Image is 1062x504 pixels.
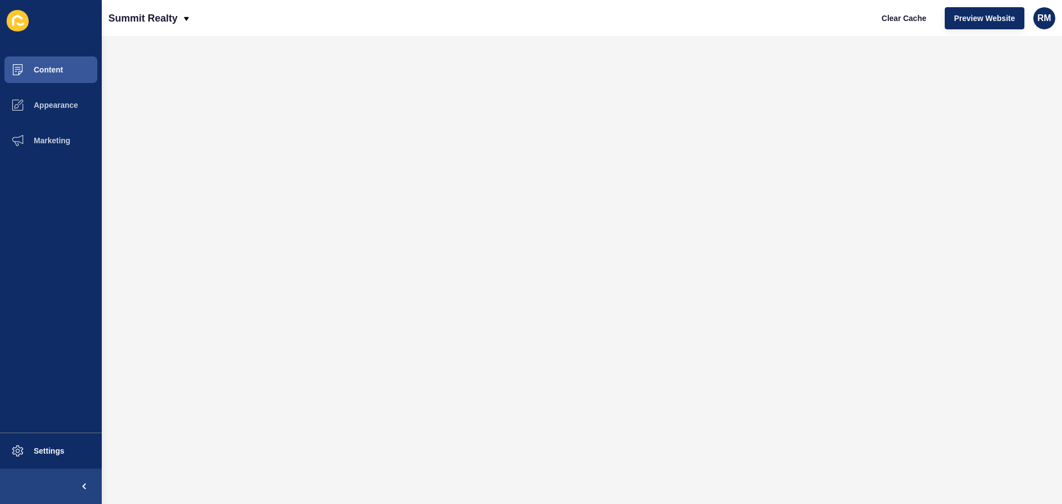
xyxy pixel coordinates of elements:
span: Clear Cache [882,13,926,24]
span: RM [1038,13,1051,24]
button: Preview Website [945,7,1024,29]
button: Clear Cache [872,7,936,29]
p: Summit Realty [108,4,178,32]
span: Preview Website [954,13,1015,24]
